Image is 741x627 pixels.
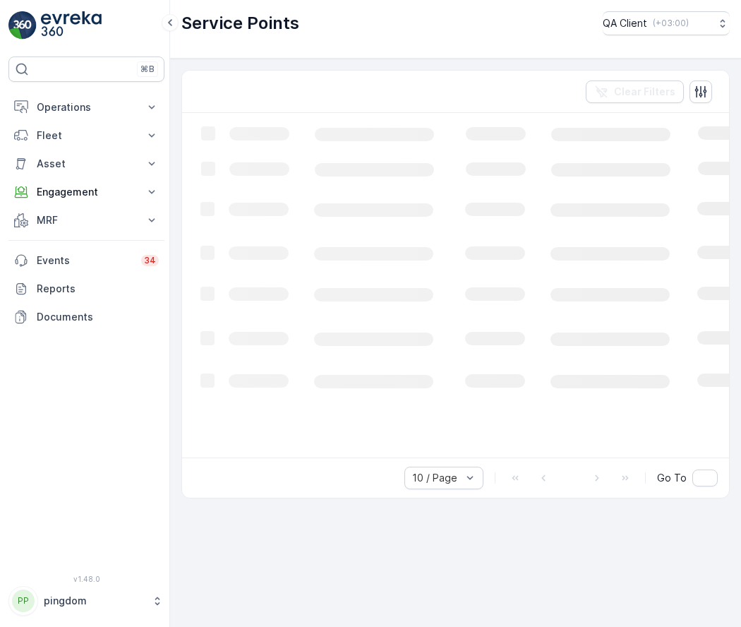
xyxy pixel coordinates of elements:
p: ⌘B [140,64,155,75]
button: QA Client(+03:00) [603,11,730,35]
button: Fleet [8,121,164,150]
div: PP [12,590,35,612]
p: 34 [144,255,156,266]
p: pingdom [44,594,145,608]
p: Operations [37,100,136,114]
a: Events34 [8,246,164,275]
p: Clear Filters [614,85,675,99]
a: Reports [8,275,164,303]
img: logo_light-DOdMpM7g.png [41,11,102,40]
button: Asset [8,150,164,178]
button: Operations [8,93,164,121]
button: Engagement [8,178,164,206]
p: ( +03:00 ) [653,18,689,29]
p: Engagement [37,185,136,199]
a: Documents [8,303,164,331]
p: Reports [37,282,159,296]
p: Service Points [181,12,299,35]
p: MRF [37,213,136,227]
button: PPpingdom [8,586,164,616]
p: Events [37,253,133,268]
p: Fleet [37,129,136,143]
button: Clear Filters [586,80,684,103]
img: logo [8,11,37,40]
span: v 1.48.0 [8,575,164,583]
span: Go To [657,471,687,485]
button: MRF [8,206,164,234]
p: QA Client [603,16,647,30]
p: Asset [37,157,136,171]
p: Documents [37,310,159,324]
